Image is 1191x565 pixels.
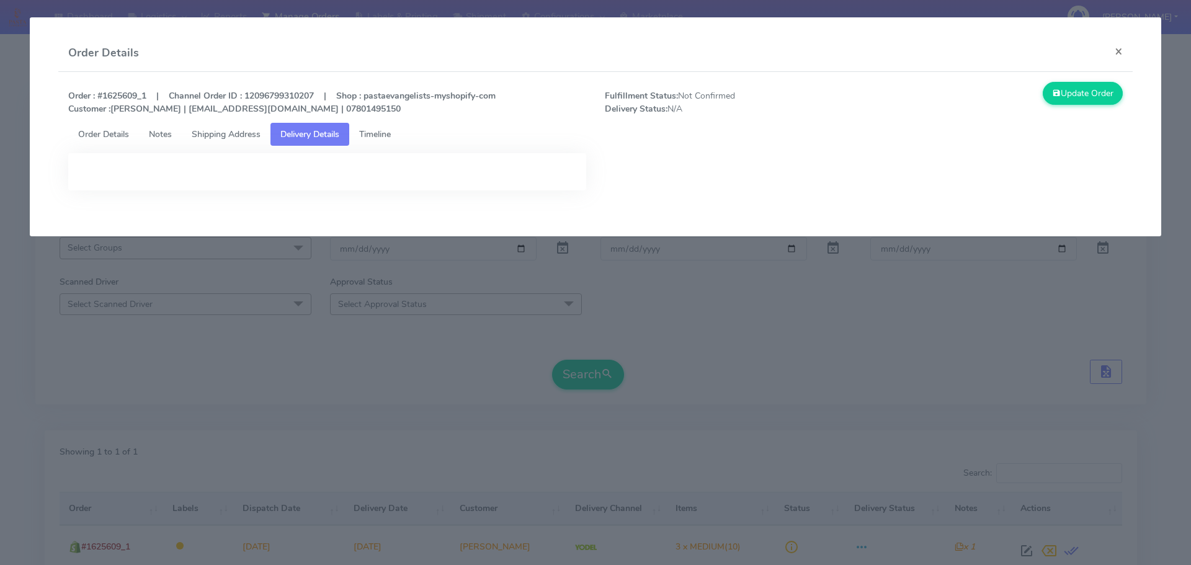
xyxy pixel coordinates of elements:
strong: Customer : [68,103,110,115]
h4: Order Details [68,45,139,61]
span: Not Confirmed N/A [595,89,864,115]
button: Close [1105,35,1133,68]
span: Shipping Address [192,128,261,140]
span: Delivery Details [280,128,339,140]
strong: Order : #1625609_1 | Channel Order ID : 12096799310207 | Shop : pastaevangelists-myshopify-com [P... [68,90,496,115]
strong: Delivery Status: [605,103,667,115]
button: Update Order [1043,82,1123,105]
span: Notes [149,128,172,140]
span: Order Details [78,128,129,140]
span: Timeline [359,128,391,140]
ul: Tabs [68,123,1123,146]
strong: Fulfillment Status: [605,90,678,102]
